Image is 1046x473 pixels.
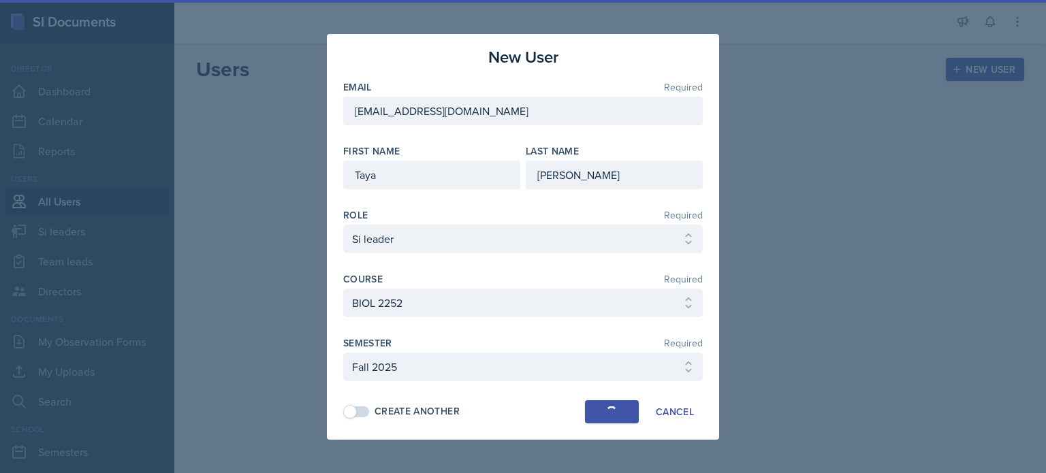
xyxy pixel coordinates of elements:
[343,144,400,158] label: First Name
[343,97,703,125] input: Enter email
[664,210,703,220] span: Required
[664,338,703,348] span: Required
[647,400,703,423] button: Cancel
[343,208,368,222] label: Role
[343,272,383,286] label: Course
[343,80,372,94] label: Email
[488,45,558,69] h3: New User
[664,274,703,284] span: Required
[526,144,579,158] label: Last Name
[343,161,520,189] input: Enter first name
[375,404,460,419] div: Create Another
[526,161,703,189] input: Enter last name
[664,82,703,92] span: Required
[656,406,694,417] div: Cancel
[343,336,392,350] label: Semester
